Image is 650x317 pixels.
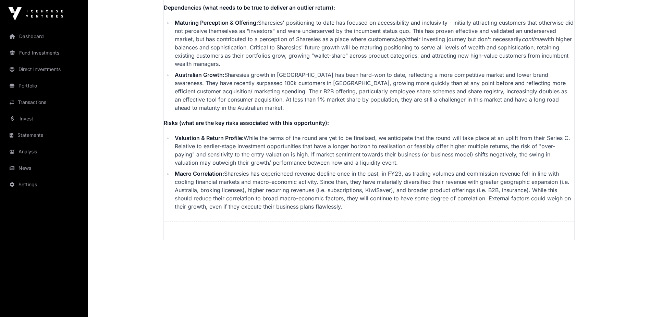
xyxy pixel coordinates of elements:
li: While the terms of the round are yet to be finalised, we anticipate that the round will take plac... [173,134,574,167]
strong: Australian Growth: [175,71,224,78]
a: Portfolio [5,78,82,93]
a: Invest [5,111,82,126]
a: Analysis [5,144,82,159]
em: begin [395,36,409,43]
iframe: Chat Widget [616,284,650,317]
strong: Valuation & Return Profile: [175,134,244,141]
strong: Risks (what are the key risks associated with this opportunity): [164,119,329,126]
img: Icehouse Ventures Logo [8,7,63,21]
a: Statements [5,128,82,143]
a: Dashboard [5,29,82,44]
strong: Macro Correlation: [175,170,224,177]
li: Sharesies growth in [GEOGRAPHIC_DATA] has been hard-won to date, reflecting a more competitive ma... [173,71,574,112]
strong: Maturing Perception & Offering: [175,19,258,26]
li: Sharesies has experienced revenue decline once in the past, in FY23, as trading volumes and commi... [173,169,574,211]
a: Transactions [5,95,82,110]
li: Sharesies' positioning to date has focused on accessibility and inclusivity - initially attractin... [173,19,574,68]
a: Direct Investments [5,62,82,77]
strong: Dependencies (what needs to be true to deliver an outlier return): [164,4,335,11]
a: Settings [5,177,82,192]
em: continue [522,36,543,43]
a: Fund Investments [5,45,82,60]
a: News [5,161,82,176]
